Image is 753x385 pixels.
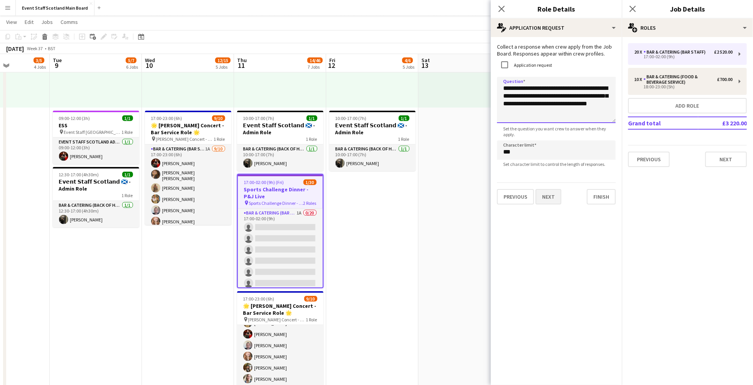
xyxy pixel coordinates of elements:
[53,178,139,192] h3: 𝗘𝘃𝗲𝗻𝘁 𝗦𝘁𝗮𝗳𝗳 𝗦𝗰𝗼𝘁𝗹𝗮𝗻𝗱 🏴󠁧󠁢󠁳󠁣󠁴󠁿 - Admin Role
[145,57,155,64] span: Wed
[237,111,323,171] app-job-card: 10:00-17:00 (7h)1/1𝗘𝘃𝗲𝗻𝘁 𝗦𝘁𝗮𝗳𝗳 𝗦𝗰𝗼𝘁𝗹𝗮𝗻𝗱 🏴󠁧󠁢󠁳󠁣󠁴󠁿 - Admin Role1 RoleBar & Catering (Back of House)1...
[6,19,17,25] span: View
[236,61,247,70] span: 11
[304,296,317,302] span: 9/10
[126,64,138,70] div: 6 Jobs
[237,302,323,316] h3: 🌟 [PERSON_NAME] Concert - Bar Service Role 🌟
[38,17,56,27] a: Jobs
[3,17,20,27] a: View
[144,61,155,70] span: 10
[628,98,747,113] button: Add role
[329,122,416,136] h3: 𝗘𝘃𝗲𝗻𝘁 𝗦𝘁𝗮𝗳𝗳 𝗦𝗰𝗼𝘁𝗹𝗮𝗻𝗱 🏴󠁧󠁢󠁳󠁣󠁴󠁿 - Admin Role
[512,62,552,68] label: Application request
[244,179,284,185] span: 17:00-02:00 (9h) (Fri)
[59,172,99,177] span: 12:30-17:00 (4h30m)
[329,145,416,171] app-card-role: Bar & Catering (Back of House)1/110:00-17:00 (7h)[PERSON_NAME]
[248,317,306,323] span: [PERSON_NAME] Concert - P&J Live
[420,61,430,70] span: 13
[644,49,709,55] div: Bar & Catering (Bar Staff)
[212,115,225,121] span: 9/10
[122,192,133,198] span: 1 Role
[698,117,747,129] td: £3 220.00
[335,115,367,121] span: 10:00-17:00 (7h)
[53,122,139,129] h3: ESS
[53,111,139,164] app-job-card: 09:00-12:00 (3h)1/1ESS Event Staff [GEOGRAPHIC_DATA] - ESS1 RoleEVENT STAFF SCOTLAND ADMIN ROLE1/...
[497,189,534,204] button: Previous
[329,111,416,171] app-job-card: 10:00-17:00 (7h)1/1𝗘𝘃𝗲𝗻𝘁 𝗦𝘁𝗮𝗳𝗳 𝗦𝗰𝗼𝘁𝗹𝗮𝗻𝗱 🏴󠁧󠁢󠁳󠁣󠁴󠁿 - Admin Role1 RoleBar & Catering (Back of House)1...
[122,129,133,135] span: 1 Role
[398,136,409,142] span: 1 Role
[156,136,214,142] span: [PERSON_NAME] Concert - P&J Live
[126,57,136,63] span: 5/7
[34,64,46,70] div: 4 Jobs
[644,74,717,85] div: Bar & Catering (Food & Beverage Service)
[634,85,733,89] div: 18:00-23:00 (5h)
[238,186,323,200] h3: Sports Challenge Dinner - P&J Live
[53,167,139,227] app-job-card: 12:30-17:00 (4h30m)1/1𝗘𝘃𝗲𝗻𝘁 𝗦𝘁𝗮𝗳𝗳 𝗦𝗰𝗼𝘁𝗹𝗮𝗻𝗱 🏴󠁧󠁢󠁳󠁣󠁴󠁿 - Admin Role1 RoleBar & Catering (Back of Hous...
[61,19,78,25] span: Comms
[16,0,94,15] button: Event Staff Scotland Main Board
[145,122,231,136] h3: 🌟 [PERSON_NAME] Concert - Bar Service Role 🌟
[308,64,322,70] div: 7 Jobs
[402,57,413,63] span: 4/6
[399,115,409,121] span: 1/1
[237,145,323,171] app-card-role: Bar & Catering (Back of House)1/110:00-17:00 (7h)[PERSON_NAME]
[717,77,733,82] div: £700.00
[491,19,622,37] div: Application Request
[403,64,414,70] div: 5 Jobs
[628,152,670,167] button: Previous
[41,19,53,25] span: Jobs
[306,136,317,142] span: 1 Role
[52,61,62,70] span: 9
[307,115,317,121] span: 1/1
[497,161,611,167] span: Set character limit to control the length of responses.
[634,55,733,59] div: 17:00-02:00 (9h)
[303,179,317,185] span: 1/30
[497,43,616,57] p: Collect a response when crew apply from the Job Board. Responses appear within crew profiles.
[587,189,616,204] button: Finish
[122,115,133,121] span: 1/1
[145,145,231,274] app-card-role: Bar & Catering (Bar Staff)1A9/1017:00-23:00 (6h)[PERSON_NAME][PERSON_NAME] [PERSON_NAME][PERSON_N...
[216,64,230,70] div: 5 Jobs
[249,200,303,206] span: Sports Challenge Dinner - P&J Live
[122,172,133,177] span: 1/1
[491,4,622,14] h3: Role Details
[243,115,275,121] span: 10:00-17:00 (7h)
[34,57,44,63] span: 3/5
[634,49,644,55] div: 20 x
[622,4,753,14] h3: Job Details
[303,200,317,206] span: 2 Roles
[634,77,644,82] div: 10 x
[328,61,335,70] span: 12
[6,45,24,52] div: [DATE]
[57,17,81,27] a: Comms
[215,57,231,63] span: 12/15
[329,57,335,64] span: Fri
[25,19,34,25] span: Edit
[306,317,317,323] span: 1 Role
[22,17,37,27] a: Edit
[714,49,733,55] div: £2 520.00
[237,57,247,64] span: Thu
[628,117,698,129] td: Grand total
[243,296,275,302] span: 17:00-23:00 (6h)
[622,19,753,37] div: Roles
[64,129,122,135] span: Event Staff [GEOGRAPHIC_DATA] - ESS
[145,111,231,225] app-job-card: 17:00-23:00 (6h)9/10🌟 [PERSON_NAME] Concert - Bar Service Role 🌟 [PERSON_NAME] Concert - P&J Live...
[53,57,62,64] span: Tue
[48,46,56,51] div: BST
[53,138,139,164] app-card-role: EVENT STAFF SCOTLAND ADMIN ROLE1/109:00-12:00 (3h)[PERSON_NAME]
[25,46,45,51] span: Week 37
[307,57,323,63] span: 14/46
[705,152,747,167] button: Next
[59,115,90,121] span: 09:00-12:00 (3h)
[497,126,616,137] span: Set the question you want crew to answer when they apply.
[237,174,323,288] div: 17:00-02:00 (9h) (Fri)1/30Sports Challenge Dinner - P&J Live Sports Challenge Dinner - P&J Live2 ...
[151,115,182,121] span: 17:00-23:00 (6h)
[536,189,561,204] button: Next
